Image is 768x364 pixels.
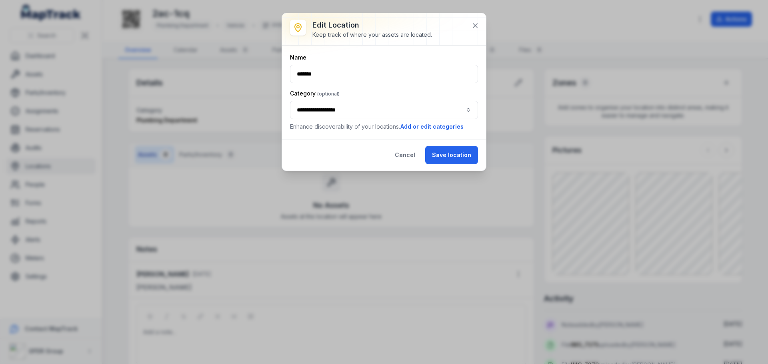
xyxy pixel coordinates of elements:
[425,146,478,164] button: Save location
[312,31,432,39] div: Keep track of where your assets are located.
[290,122,478,131] p: Enhance discoverability of your locations.
[290,54,306,62] label: Name
[388,146,422,164] button: Cancel
[312,20,432,31] h3: Edit location
[400,122,464,131] button: Add or edit categories
[290,90,340,97] label: Category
